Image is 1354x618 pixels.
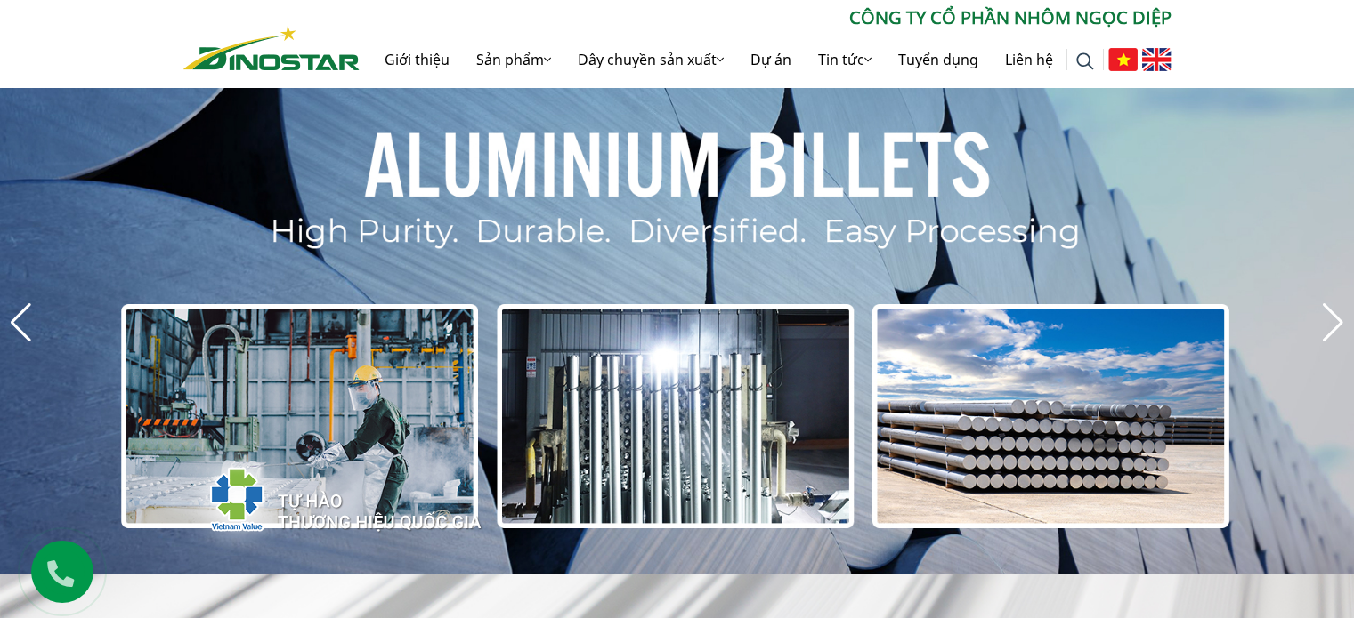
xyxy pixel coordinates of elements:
[992,31,1066,88] a: Liên hệ
[463,31,564,88] a: Sản phẩm
[183,22,360,69] a: Nhôm Dinostar
[1142,48,1172,71] img: English
[183,26,360,70] img: Nhôm Dinostar
[360,4,1172,31] p: CÔNG TY CỔ PHẦN NHÔM NGỌC DIỆP
[885,31,992,88] a: Tuyển dụng
[9,303,33,342] div: Previous slide
[1108,48,1138,71] img: Tiếng Việt
[805,31,885,88] a: Tin tức
[737,31,805,88] a: Dự án
[371,31,463,88] a: Giới thiệu
[1076,52,1094,70] img: search
[564,31,737,88] a: Dây chuyền sản xuất
[1321,303,1345,342] div: Next slide
[157,435,484,556] img: thqg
